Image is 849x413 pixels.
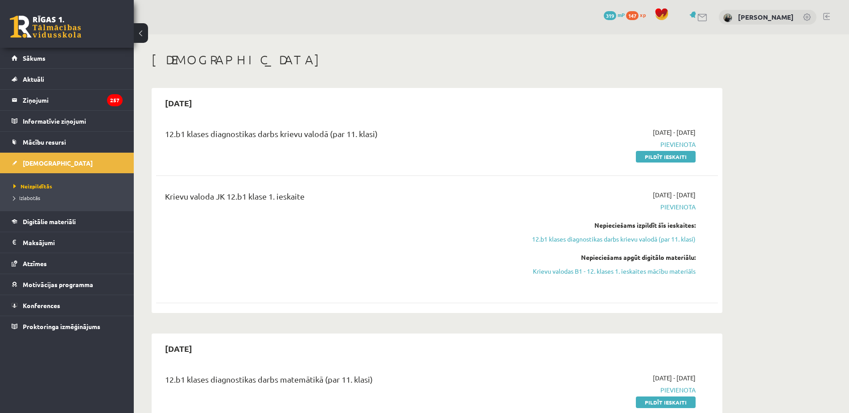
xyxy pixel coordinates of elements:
a: Sākums [12,48,123,68]
a: Neizpildītās [13,182,125,190]
span: Pievienota [528,385,696,395]
a: Izlabotās [13,194,125,202]
span: [DATE] - [DATE] [653,128,696,137]
span: Motivācijas programma [23,280,93,288]
span: [DEMOGRAPHIC_DATA] [23,159,93,167]
a: Aktuāli [12,69,123,89]
span: Digitālie materiāli [23,217,76,225]
a: Motivācijas programma [12,274,123,295]
div: Nepieciešams apgūt digitālo materiālu: [528,253,696,262]
span: 147 [626,11,639,20]
span: Atzīmes [23,259,47,267]
h2: [DATE] [156,338,201,359]
legend: Maksājumi [23,232,123,253]
a: Proktoringa izmēģinājums [12,316,123,337]
a: 319 mP [604,11,625,18]
legend: Ziņojumi [23,90,123,110]
span: Neizpildītās [13,183,52,190]
span: mP [618,11,625,18]
span: Mācību resursi [23,138,66,146]
a: [PERSON_NAME] [738,13,794,21]
i: 257 [107,94,123,106]
a: 147 xp [626,11,650,18]
a: Mācību resursi [12,132,123,152]
a: Atzīmes [12,253,123,274]
a: Maksājumi [12,232,123,253]
legend: Informatīvie ziņojumi [23,111,123,131]
img: Sofija Jurģevica [723,13,732,22]
span: 319 [604,11,616,20]
span: Pievienota [528,202,696,212]
span: xp [640,11,646,18]
div: Nepieciešams izpildīt šīs ieskaites: [528,221,696,230]
a: Informatīvie ziņojumi [12,111,123,131]
a: Konferences [12,295,123,316]
span: Proktoringa izmēģinājums [23,322,100,330]
div: 12.b1 klases diagnostikas darbs krievu valodā (par 11. klasi) [165,128,514,144]
a: Rīgas 1. Tālmācības vidusskola [10,16,81,38]
a: Pildīt ieskaiti [636,151,696,163]
span: [DATE] - [DATE] [653,373,696,383]
span: Aktuāli [23,75,44,83]
a: [DEMOGRAPHIC_DATA] [12,153,123,173]
span: [DATE] - [DATE] [653,190,696,200]
span: Sākums [23,54,45,62]
div: Krievu valoda JK 12.b1 klase 1. ieskaite [165,190,514,207]
span: Konferences [23,301,60,309]
a: Pildīt ieskaiti [636,396,696,408]
a: Ziņojumi257 [12,90,123,110]
span: Pievienota [528,140,696,149]
a: Digitālie materiāli [12,211,123,232]
h2: [DATE] [156,92,201,113]
div: 12.b1 klases diagnostikas darbs matemātikā (par 11. klasi) [165,373,514,390]
span: Izlabotās [13,194,40,201]
a: 12.b1 klases diagnostikas darbs krievu valodā (par 11. klasi) [528,234,696,244]
a: Krievu valodas B1 - 12. klases 1. ieskaites mācību materiāls [528,267,696,276]
h1: [DEMOGRAPHIC_DATA] [152,52,722,67]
